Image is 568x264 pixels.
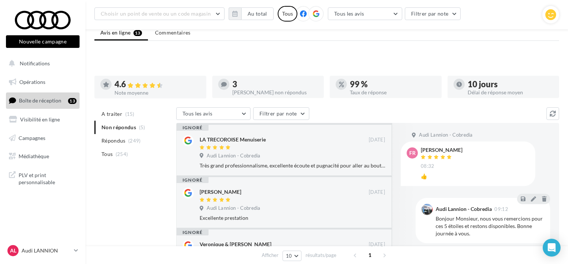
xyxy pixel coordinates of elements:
div: LA TRECOROISE Menuiserie [200,136,266,143]
div: Audi Lannion - Cobredia [436,206,492,212]
span: Audi Lannion - Cobredia [207,153,260,159]
span: 1 [364,249,376,261]
span: Opérations [19,79,45,85]
span: Campagnes [19,134,45,141]
span: 09:12 [494,207,508,212]
span: Commentaires [155,29,191,36]
span: [DATE] [369,189,385,196]
span: Notifications [20,60,50,66]
div: ignoré [177,125,209,131]
span: Audi Lannion - Cobredia [207,205,260,212]
button: Au total [229,7,274,20]
span: PLV et print personnalisable [19,170,77,186]
span: Médiathèque [19,153,49,159]
div: [PERSON_NAME] [421,147,462,153]
span: Tous [101,150,113,158]
a: Visibilité en ligne [4,112,81,127]
div: [PERSON_NAME] [200,188,241,196]
div: Bonjour Monsieur, nous vous remercions pour ces 5 étoiles et restons disponibles. Bonne journée à... [436,215,544,237]
div: 99 % [350,80,436,88]
span: FR [409,149,416,157]
div: Veronique & [PERSON_NAME] [200,241,271,248]
span: Choisir un point de vente ou un code magasin [101,10,211,17]
span: Tous les avis [183,110,213,117]
button: Tous les avis [176,107,251,120]
span: résultats/page [306,252,336,259]
div: 👍 [421,173,529,180]
button: Filtrer par note [405,7,461,20]
span: [DATE] [369,241,385,248]
div: Très grand professionnalisme, excellente écoute et pugnacité pour aller au bout du sujet toujours... [200,162,385,169]
div: Open Intercom Messenger [543,239,561,257]
span: 08:32 [421,163,435,170]
a: Campagnes [4,130,81,146]
div: Note moyenne [114,90,200,95]
span: (249) [128,138,141,144]
span: Répondus [101,137,126,144]
a: Boîte de réception13 [4,92,81,108]
span: (15) [125,111,135,117]
a: PLV et print personnalisable [4,167,81,189]
div: Tous [278,6,297,22]
div: Délai de réponse moyen [468,90,554,95]
span: Visibilité en ligne [20,116,60,123]
button: Notifications [4,56,78,71]
button: Tous les avis [328,7,402,20]
div: ignoré [177,229,209,235]
button: 10 [283,251,301,261]
span: A traiter [101,110,122,118]
a: AL Audi LANNION [6,244,80,258]
div: 4.6 [114,80,200,89]
a: Opérations [4,74,81,90]
div: 10 jours [468,80,554,88]
span: Afficher [262,252,278,259]
span: Tous les avis [334,10,364,17]
button: Au total [241,7,274,20]
span: Boîte de réception [19,97,61,104]
p: Audi LANNION [22,247,71,254]
a: Médiathèque [4,149,81,164]
span: Audi Lannion - Cobredia [419,132,472,138]
div: 3 [232,80,318,88]
button: Nouvelle campagne [6,35,80,48]
button: Choisir un point de vente ou un code magasin [94,7,225,20]
span: (254) [116,151,128,157]
div: 13 [68,98,77,104]
div: ignoré [177,177,209,183]
span: AL [10,247,16,254]
div: [PERSON_NAME] non répondus [232,90,318,95]
span: 10 [286,253,292,259]
button: Filtrer par note [253,107,309,120]
div: Taux de réponse [350,90,436,95]
span: [DATE] [369,137,385,143]
div: Excellente prestation [200,214,385,222]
